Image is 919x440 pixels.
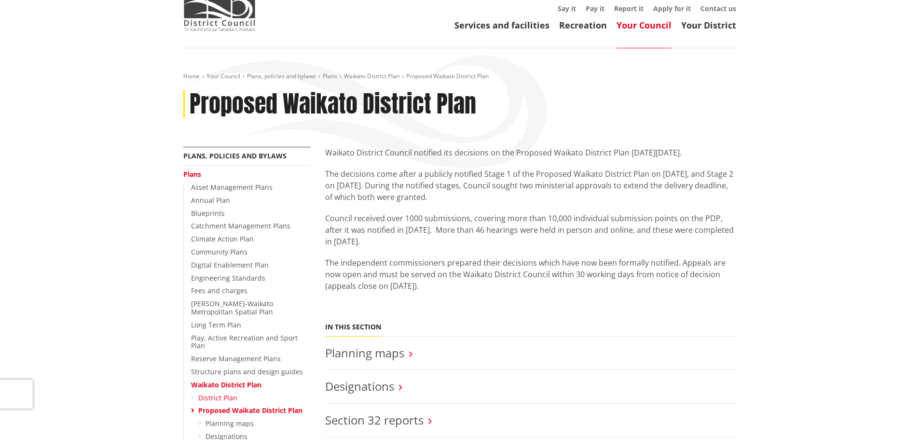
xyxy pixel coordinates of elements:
[325,412,424,428] a: Section 32 reports
[653,4,691,13] a: Apply for it
[191,209,225,218] a: Blueprints
[191,196,230,205] a: Annual Plan
[247,72,316,80] a: Plans, policies and bylaws
[198,406,302,415] a: Proposed Waikato District Plan
[191,299,273,316] a: [PERSON_NAME]-Waikato Metropolitan Spatial Plan
[558,4,576,13] a: Say it
[183,72,736,81] nav: breadcrumb
[183,72,200,80] a: Home
[325,323,381,331] h5: In this section
[190,90,476,118] h1: Proposed Waikato District Plan
[344,72,399,80] a: Waikato District Plan
[614,4,644,13] a: Report it
[454,19,549,31] a: Services and facilities
[191,260,269,270] a: Digital Enablement Plan
[617,19,672,31] a: Your Council
[183,170,201,179] a: Plans
[325,168,736,203] p: The decisions come after a publicly notified Stage 1 of the Proposed Waikato District Plan on [DA...
[325,378,394,394] a: Designations
[191,367,303,376] a: Structure plans and design guides
[206,419,254,428] a: Planning maps
[875,399,909,434] iframe: Messenger Launcher
[191,286,247,295] a: Fees and charges
[191,221,290,230] a: Catchment Management Plans
[700,4,736,13] a: Contact us
[325,257,736,292] p: The independent commissioners prepared their decisions which have now been formally notified. App...
[323,72,337,80] a: Plans
[191,183,273,192] a: Asset Management Plans
[198,393,237,402] a: District Plan
[325,147,736,158] p: Waikato District Council notified its decisions on the Proposed Waikato District Plan [DATE][DATE].
[681,19,736,31] a: Your District
[325,345,404,361] a: Planning maps
[183,151,287,160] a: Plans, policies and bylaws
[559,19,607,31] a: Recreation
[325,213,736,247] p: Council received over 1000 submissions, covering more than 10,000 individual submission points on...
[206,72,240,80] a: Your Council
[191,380,261,389] a: Waikato District Plan
[191,354,281,363] a: Reserve Management Plans
[191,247,247,256] a: Community Plans
[191,333,298,351] a: Play, Active Recreation and Sport Plan
[191,320,241,329] a: Long Term Plan
[191,273,265,283] a: Engineering Standards
[406,72,489,80] span: Proposed Waikato District Plan
[191,234,254,243] a: Climate Action Plan
[586,4,604,13] a: Pay it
